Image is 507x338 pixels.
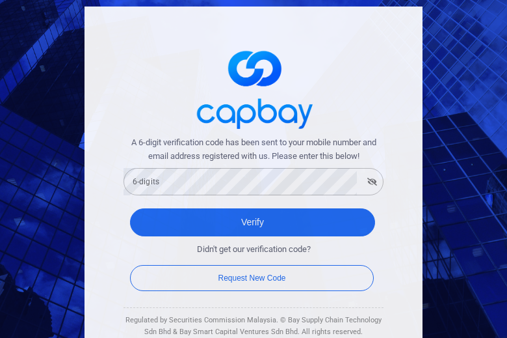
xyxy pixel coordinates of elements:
button: Request New Code [130,265,374,291]
img: logo [188,39,318,136]
span: Didn't get our verification code? [197,243,311,257]
span: A 6-digit verification code has been sent to your mobile number and email address registered with... [123,136,383,163]
button: Verify [130,208,375,236]
div: Regulated by Securities Commission Malaysia. © Bay Supply Chain Technology Sdn Bhd & Bay Smart Ca... [123,315,383,337]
